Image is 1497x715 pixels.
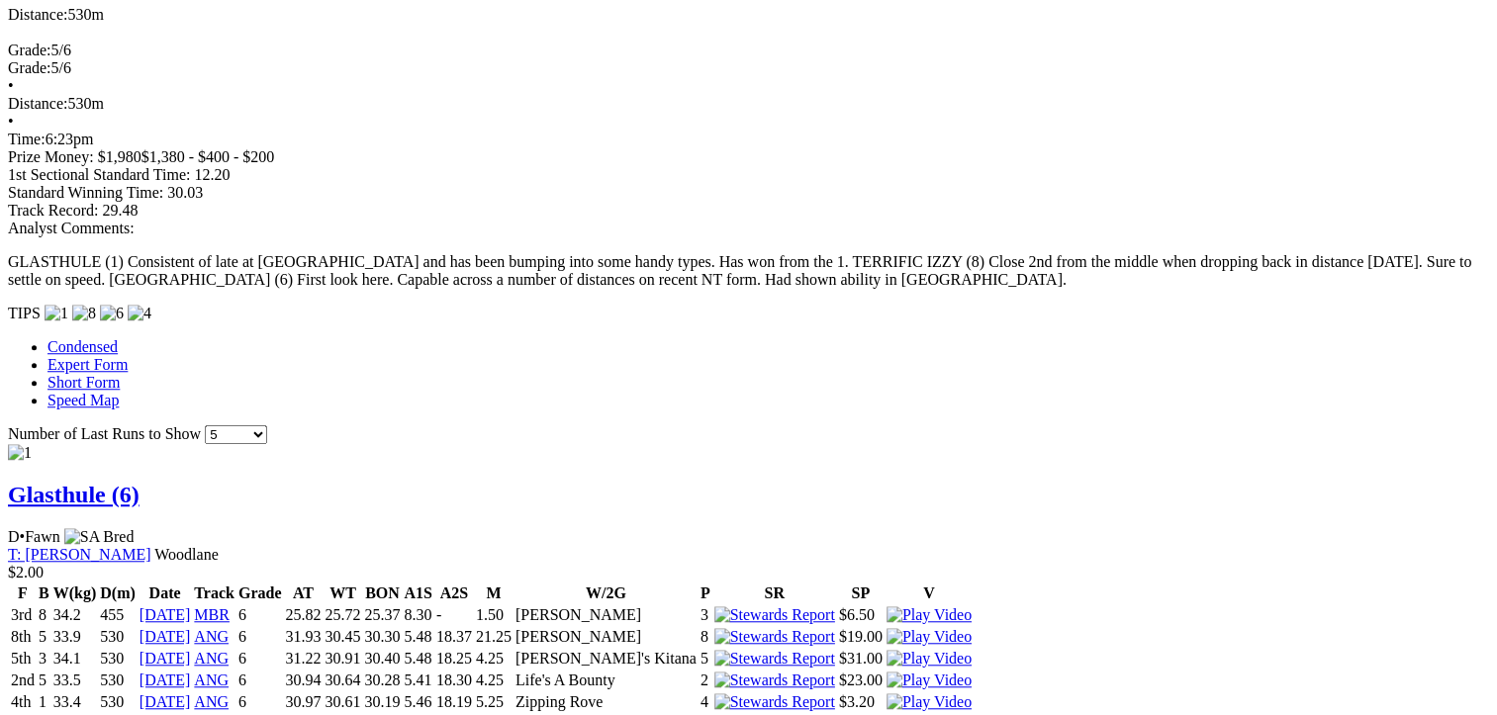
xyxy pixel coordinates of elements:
a: ANG [194,650,229,667]
td: 25.72 [324,605,361,625]
td: 8th [10,627,36,647]
span: Grade: [8,42,51,58]
td: 530 [99,649,137,669]
img: Play Video [887,628,972,646]
td: 21.25 [475,627,513,647]
th: W(kg) [52,583,98,603]
td: 455 [99,605,137,625]
span: 30.03 [167,184,203,201]
th: D(m) [99,583,137,603]
td: [PERSON_NAME] [515,605,698,625]
img: 8 [72,305,96,322]
td: 6 [237,692,283,712]
img: SA Bred [64,528,135,546]
a: [DATE] [140,650,191,667]
td: Zipping Rove [515,692,698,712]
td: 3 [38,649,50,669]
td: $19.00 [838,627,884,647]
a: Expert Form [47,356,128,373]
td: 1 [38,692,50,712]
td: 30.30 [363,627,401,647]
span: Time: [8,131,46,147]
td: 5th [10,649,36,669]
td: - [435,605,473,625]
td: $31.00 [838,649,884,669]
td: 18.19 [435,692,473,712]
th: A1S [403,583,432,603]
td: 5.25 [475,692,513,712]
td: $23.00 [838,670,884,690]
span: Track Record: [8,202,98,219]
th: A2S [435,583,473,603]
td: 30.97 [284,692,322,712]
th: F [10,583,36,603]
td: 33.4 [52,692,98,712]
td: 530 [99,670,137,690]
td: 31.22 [284,649,322,669]
a: View replay [887,693,972,710]
img: 1 [8,444,32,462]
a: View replay [887,671,972,688]
a: Speed Map [47,392,119,408]
td: 6 [237,627,283,647]
td: 18.30 [435,670,473,690]
td: 5 [700,649,711,669]
td: 30.61 [324,692,361,712]
a: [DATE] [140,606,191,623]
td: 4 [700,692,711,712]
a: View replay [887,628,972,645]
img: Stewards Report [714,671,835,689]
td: 30.28 [363,670,401,690]
td: 8 [700,627,711,647]
img: Stewards Report [714,693,835,711]
a: ANG [194,628,229,645]
td: 30.45 [324,627,361,647]
td: [PERSON_NAME]'s Kitana [515,649,698,669]
span: Analyst Comments: [8,220,135,236]
th: P [700,583,711,603]
a: Condensed [47,338,118,355]
td: 5.48 [403,649,432,669]
img: 6 [100,305,124,322]
span: Number of Last Runs to Show [8,425,201,442]
span: Standard Winning Time: [8,184,163,201]
td: 30.19 [363,692,401,712]
th: BON [363,583,401,603]
td: 8.30 [403,605,432,625]
td: 25.37 [363,605,401,625]
span: • [8,113,14,130]
td: 30.40 [363,649,401,669]
span: Woodlane [154,546,218,563]
td: 5.48 [403,627,432,647]
td: 6 [237,605,283,625]
span: 12.20 [194,166,230,183]
span: TIPS [8,305,41,321]
span: 29.48 [102,202,138,219]
td: 30.94 [284,670,322,690]
td: 6 [237,670,283,690]
th: W/2G [515,583,698,603]
img: 4 [128,305,151,322]
td: 18.37 [435,627,473,647]
img: Stewards Report [714,606,835,624]
a: ANG [194,693,229,710]
div: 530m [8,95,1489,113]
div: Prize Money: $1,980 [8,148,1489,166]
img: Play Video [887,606,972,624]
a: ANG [194,671,229,688]
th: WT [324,583,361,603]
th: Track [193,583,235,603]
th: SR [713,583,836,603]
div: 6:23pm [8,131,1489,148]
img: Play Video [887,650,972,668]
td: 530 [99,627,137,647]
th: SP [838,583,884,603]
td: 31.93 [284,627,322,647]
td: 33.9 [52,627,98,647]
span: D Fawn [8,528,60,545]
a: View replay [887,650,972,667]
a: View replay [887,606,972,623]
a: [DATE] [140,671,191,688]
div: 5/6 [8,42,1489,59]
td: 2 [700,670,711,690]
